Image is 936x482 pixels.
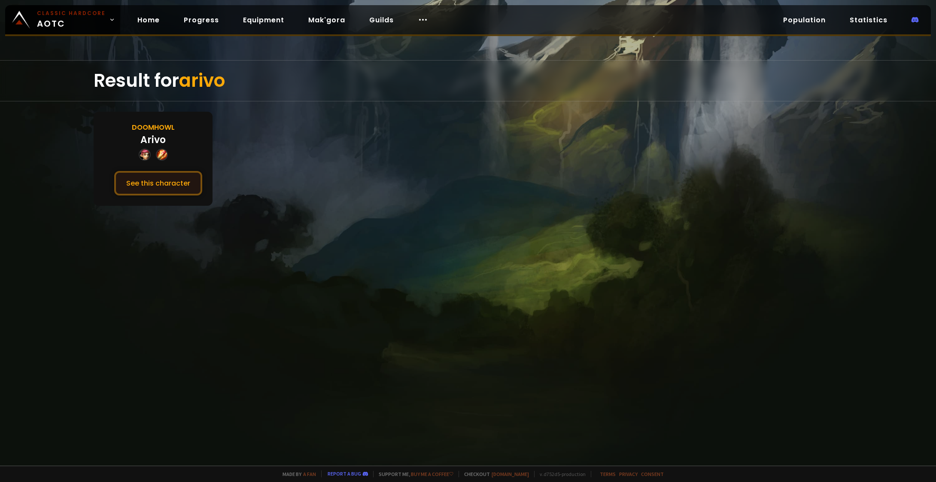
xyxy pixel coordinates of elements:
[236,11,291,29] a: Equipment
[619,471,638,477] a: Privacy
[5,5,120,34] a: Classic HardcoreAOTC
[37,9,106,17] small: Classic Hardcore
[277,471,316,477] span: Made by
[179,68,225,93] span: arivo
[492,471,529,477] a: [DOMAIN_NAME]
[411,471,453,477] a: Buy me a coffee
[303,471,316,477] a: a fan
[328,470,361,477] a: Report a bug
[140,133,166,147] div: Arivo
[843,11,894,29] a: Statistics
[114,171,202,195] button: See this character
[459,471,529,477] span: Checkout
[132,122,175,133] div: Doomhowl
[373,471,453,477] span: Support me,
[131,11,167,29] a: Home
[37,9,106,30] span: AOTC
[301,11,352,29] a: Mak'gora
[177,11,226,29] a: Progress
[776,11,833,29] a: Population
[534,471,586,477] span: v. d752d5 - production
[641,471,664,477] a: Consent
[600,471,616,477] a: Terms
[362,11,401,29] a: Guilds
[94,61,842,101] div: Result for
